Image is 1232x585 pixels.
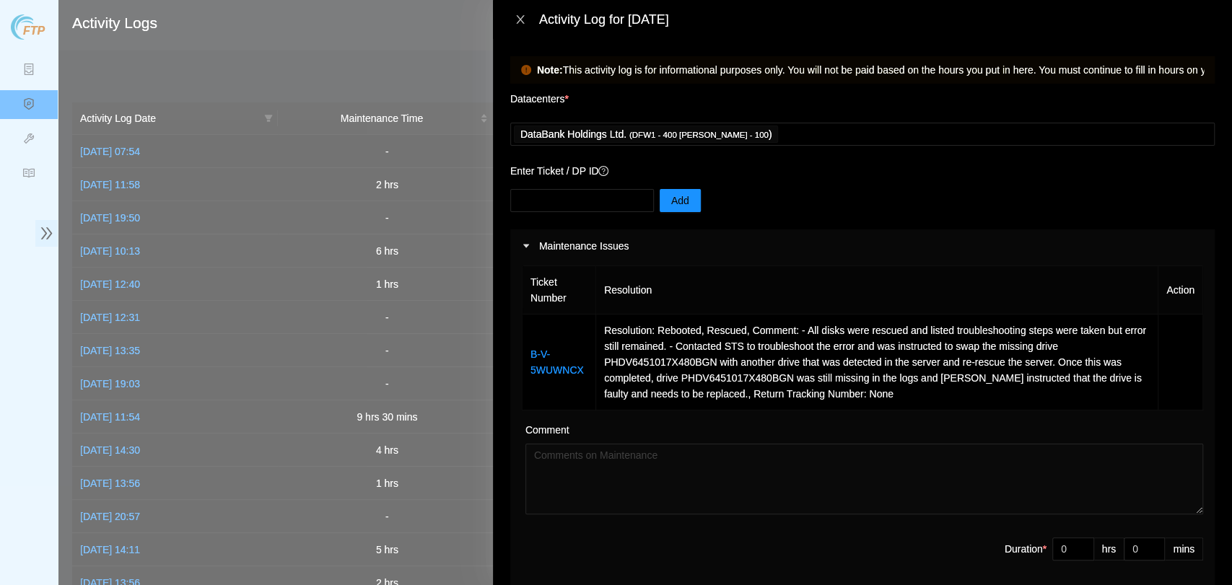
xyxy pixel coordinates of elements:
span: exclamation-circle [521,65,531,75]
span: Add [671,193,689,208]
p: Enter Ticket / DP ID [510,163,1215,179]
div: Activity Log for [DATE] [539,12,1215,27]
span: close [515,14,526,25]
th: Resolution [596,266,1158,315]
label: Comment [525,422,569,438]
button: Close [510,13,530,27]
span: ( DFW1 - 400 [PERSON_NAME] - 100 [629,131,769,139]
p: Datacenters [510,84,569,107]
th: Ticket Number [523,266,596,315]
p: DataBank Holdings Ltd. ) [520,126,772,143]
th: Action [1158,266,1203,315]
td: Resolution: Rebooted, Rescued, Comment: - All disks were rescued and listed troubleshooting steps... [596,315,1158,410]
a: B-V-5WUWNCX [530,348,584,376]
div: hrs [1094,537,1124,560]
textarea: Comment [525,444,1203,514]
div: mins [1165,537,1203,560]
span: question-circle [598,166,608,176]
div: Maintenance Issues [510,229,1215,263]
span: caret-right [522,242,530,250]
button: Add [660,189,701,212]
div: Duration [1005,541,1047,557]
strong: Note: [537,62,563,78]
